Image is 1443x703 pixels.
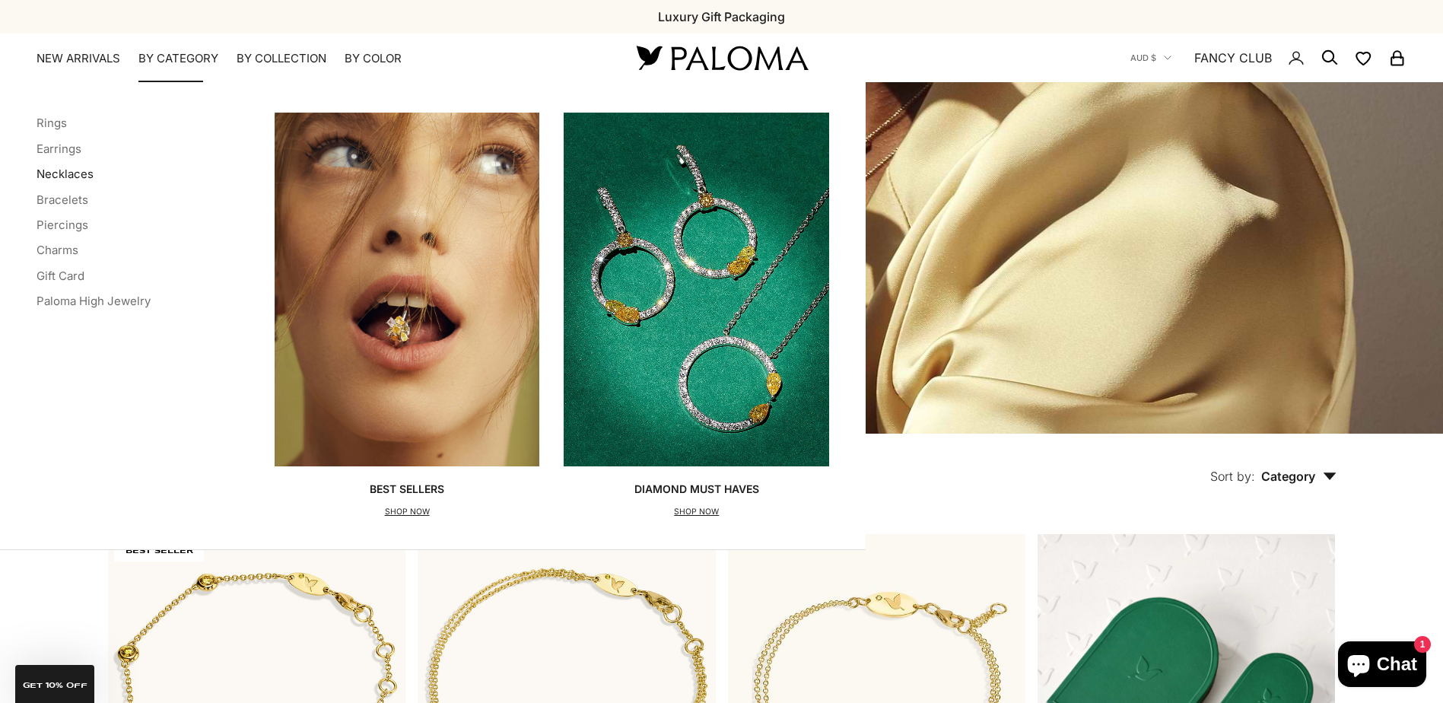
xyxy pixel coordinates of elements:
a: Charms [37,243,78,257]
summary: By Color [345,51,402,66]
summary: By Collection [237,51,326,66]
button: Sort by: Category [1175,434,1371,498]
span: Category [1261,469,1337,484]
nav: Secondary navigation [1130,33,1406,82]
button: AUD $ [1130,51,1171,65]
a: Gift Card [37,269,84,283]
a: Necklaces [37,167,94,181]
p: Luxury Gift Packaging [658,7,785,27]
p: Diamond Must Haves [634,482,759,497]
p: SHOP NOW [634,504,759,520]
span: Sort by: [1210,469,1255,484]
a: NEW ARRIVALS [37,51,120,66]
a: Paloma High Jewelry [37,294,151,308]
a: Best SellersSHOP NOW [275,113,540,519]
span: GET 10% Off [23,682,87,689]
a: Diamond Must HavesSHOP NOW [564,113,829,519]
a: Piercings [37,218,88,232]
a: Earrings [37,142,81,156]
a: Rings [37,116,67,130]
inbox-online-store-chat: Shopify online store chat [1333,641,1431,691]
span: AUD $ [1130,51,1156,65]
nav: Primary navigation [37,51,600,66]
span: BEST SELLER [114,540,204,561]
p: Best Sellers [370,482,444,497]
a: FANCY CLUB [1194,48,1272,68]
p: SHOP NOW [370,504,444,520]
a: Bracelets [37,192,88,207]
div: GET 10% Off [15,665,94,703]
summary: By Category [138,51,218,66]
